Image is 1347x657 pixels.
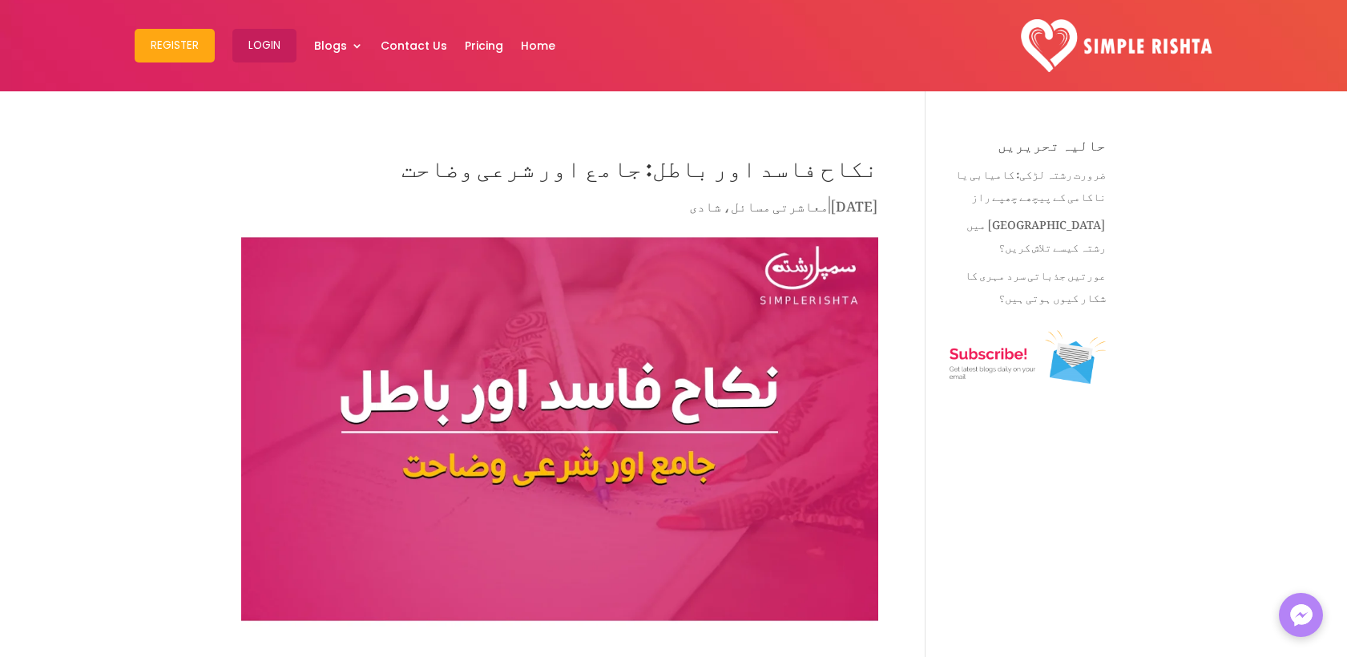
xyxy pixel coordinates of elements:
[381,4,447,87] a: Contact Us
[241,230,878,628] img: نکاح فاسد اور باطل: جامع اور شرعی وضاحت
[135,29,215,62] button: Register
[241,138,878,194] h1: نکاح فاسد اور باطل: جامع اور شرعی وضاحت
[689,186,829,220] a: معاشرتی مسائل، شادی
[241,194,878,225] p: |
[965,258,1106,308] a: عورتیں جذباتی سرد مہری کا شکار کیوں ہوتی ہیں؟
[135,4,215,87] a: Register
[521,4,555,87] a: Home
[950,138,1106,160] h4: حالیہ تحریریں
[955,157,1106,208] a: ضرورت رشتہ لڑکی: کامیابی یا ناکامی کے پیچھے چھپے راز
[232,29,296,62] button: Login
[232,4,296,87] a: Login
[314,4,363,87] a: Blogs
[830,186,878,220] span: [DATE]
[465,4,503,87] a: Pricing
[1285,599,1317,631] img: Messenger
[966,208,1106,258] a: [GEOGRAPHIC_DATA] میں رشتہ کیسے تلاش کریں؟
